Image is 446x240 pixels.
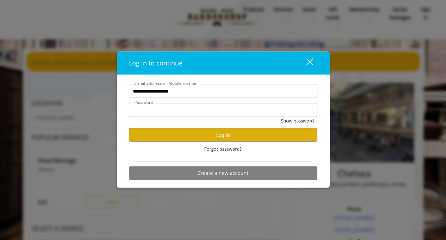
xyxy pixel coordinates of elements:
button: close dialog [293,56,317,70]
label: Email address or Mobile number [131,80,202,87]
div: close dialog [298,58,312,68]
button: Create a new account [129,166,317,180]
input: Email address or Mobile number [129,84,317,98]
span: Log in to continue [129,59,182,67]
input: Password [129,103,317,117]
button: Log in [129,128,317,142]
button: Show password [281,117,314,125]
label: Password [131,99,157,106]
span: Forgot password? [204,145,242,153]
